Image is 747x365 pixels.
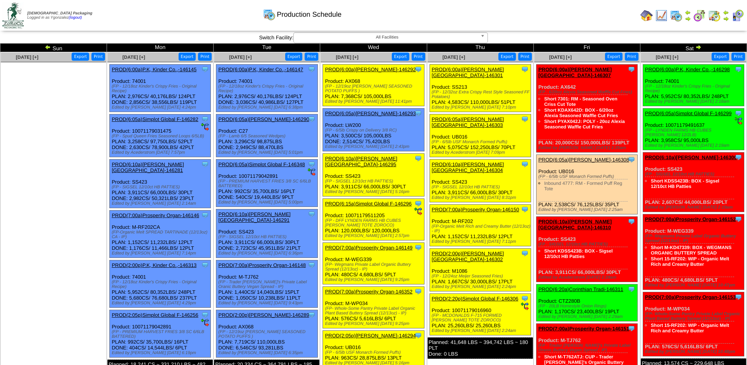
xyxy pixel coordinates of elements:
[110,211,211,258] div: Product: M-RF202CA PLAN: 1,152CS / 11,232LBS / 12PLT DONE: 1,176CS / 11,466LBS / 12PLT
[218,330,317,339] div: (FP - 12/19oz [PERSON_NAME] SEASONED POTATO PUFFS )
[544,107,618,118] a: Short KDAX642D: BOX - 6/20oz Alexia Seasoned Waffle Cut Fries
[628,156,635,163] img: Tooltip
[521,160,529,168] img: Tooltip
[645,283,744,288] div: Edited by [PERSON_NAME] [DATE] 10:47pm
[218,179,317,188] div: (FP - PREMIUM HARVEST FRIES 3/8 SC 6/6LB BATTERED)
[536,284,637,321] div: Product: CTZ280B PLAN: 1,170CS / 23,400LBS / 19PLT
[218,84,317,93] div: (FP - 12/18oz Kinder's Crispy Fries - Original Recipe)
[91,53,105,61] button: Print
[521,249,529,257] img: Tooltip
[432,251,504,262] a: PROD(2:00p)[PERSON_NAME][GEOGRAPHIC_DATA]-146302
[549,54,572,60] a: [DATE] [+]
[427,44,533,52] td: Thu
[628,218,635,225] img: Tooltip
[297,33,477,42] span: All Facilities
[538,90,637,95] div: (FP - 6/20oz Alexia Seasoned Waffle Cut Fries)
[16,54,39,60] a: [DATE] [+]
[731,53,745,61] button: Print
[218,150,317,155] div: Edited by [PERSON_NAME] [DATE] 5:01pm
[735,153,742,161] img: Tooltip
[201,123,209,131] img: ediSmall.gif
[325,245,412,251] a: PROD(7:00a)Prosperity Organ-146149
[442,54,465,60] a: [DATE] [+]
[651,178,719,189] a: Short KDSS423B: BOX - Sigsel 12/10ct HB Patties
[651,323,729,333] a: Short 15-RF202: WIP - Organic Melt Rich and Creamy Butter
[201,319,209,326] img: ediSmall.gif
[432,207,519,212] a: PROD(7:00a)Prosperity Organ-146150
[432,284,531,289] div: Edited by [PERSON_NAME] [DATE] 2:24pm
[325,156,397,167] a: PROD(6:10a)[PERSON_NAME][GEOGRAPHIC_DATA]-146295
[430,294,531,335] div: Product: 10071179016960 PLAN: 25,260LBS / 25,260LBS
[336,54,358,60] a: [DATE] [+]
[112,134,210,139] div: (FP - Spud Queen Fries Seasoned Loops 6/5LB)
[285,53,303,61] button: Export
[536,217,637,282] div: Product: SS423 PLAN: 3,911CS / 66,000LBS / 30PLT
[308,311,316,319] img: Tooltip
[538,275,637,280] div: Edited by Acederstrom [DATE] 2:28am
[414,288,422,295] img: Tooltip
[432,328,531,333] div: Edited by [PERSON_NAME] [DATE] 2:24am
[430,249,531,291] div: Product: M1086 PLAN: 1,667CS / 30,000LBS / 17PLT
[628,325,635,332] img: Tooltip
[538,314,637,319] div: Edited by [PERSON_NAME] [DATE] 2:29am
[112,67,196,72] a: PROD(6:00a)P.K, Kinder Co.,-146145
[651,256,729,267] a: Short 15-RF202: WIP - Organic Melt Rich and Creamy Butter
[645,99,744,104] div: Edited by [PERSON_NAME] [DATE] 2:18am
[643,65,744,106] div: Product: 74001 PLAN: 5,952CS / 80,352LBS / 248PLT
[0,44,107,52] td: Sun
[218,67,303,72] a: PROD(6:00a)P.K, Kinder Co.,-146147
[325,201,412,207] a: PROD(6:15a)Simplot Global F-146296
[214,44,320,52] td: Tue
[432,239,531,244] div: Edited by [PERSON_NAME] [DATE] 7:11pm
[112,105,210,110] div: Edited by [PERSON_NAME] [DATE] 4:24pm
[323,287,424,328] div: Product: M-WP034 PLAN: 576CS / 5,616LBS / 6PLT
[605,53,622,61] button: Export
[430,160,531,202] div: Product: SS423 PLAN: 3,911CS / 66,000LBS / 30PLT
[628,285,635,293] img: Tooltip
[201,311,209,319] img: Tooltip
[651,245,731,256] a: Short M-KD47339: BOX - WEGMANS ORGANIC BUTTERY SPREAD
[392,53,409,61] button: Export
[625,53,638,61] button: Print
[110,65,211,112] div: Product: 74001 PLAN: 2,976CS / 40,176LBS / 124PLT DONE: 2,856CS / 38,556LBS / 119PLT
[645,84,744,93] div: (FP - 12/18oz Kinder's Crispy Fries - Original Recipe)
[216,209,317,258] div: Product: SS423 PLAN: 3,911CS / 66,000LBS / 30PLT DONE: 2,723CS / 45,951LBS / 21PLT
[414,207,422,215] img: ediSmall.gif
[112,230,210,239] div: (FP-Organic Melt SPREAD TARTINADE (12/13oz) CA - IP)
[123,54,145,60] a: [DATE] [+]
[325,233,424,238] div: Edited by [PERSON_NAME] [DATE] 2:57pm
[735,109,742,117] img: Tooltip
[544,96,617,107] a: Short 7301: RM - Seasoned Oven Criss Cut Tote
[308,210,316,218] img: Tooltip
[708,9,721,22] img: calendarinout.gif
[685,16,691,22] img: arrowright.gif
[536,65,637,153] div: Product: AX642 PLAN: 20,000CS / 150,000LBS / 139PLT
[201,115,209,123] img: Tooltip
[112,150,210,155] div: Edited by Acederstrom [DATE] 7:57pm
[628,65,635,73] img: Tooltip
[645,154,737,160] a: PROD(6:10a)[PERSON_NAME]-146300
[538,207,637,212] div: Edited by [PERSON_NAME] [DATE] 2:25am
[645,111,732,116] a: PROD(6:05a)Simplot Global F-146299
[432,116,504,128] a: PROD(6:05a)[PERSON_NAME][GEOGRAPHIC_DATA]-146303
[308,261,316,269] img: Tooltip
[432,90,531,99] div: (FP - 12/32oz Extra Crispy Rest Style Seasoned FF Potatoes)
[645,67,730,72] a: PROD(6:00a)P.K, Kinder Co.,-146298
[430,205,531,246] div: Product: M-RF202 PLAN: 1,152CS / 11,232LBS / 12PLT
[27,11,92,16] span: [DEMOGRAPHIC_DATA] Packaging
[218,134,317,139] div: (FP - Lamb 6/5 Seasoned Wedges)
[218,105,317,110] div: Edited by [PERSON_NAME] [DATE] 6:38pm
[521,115,529,123] img: Tooltip
[277,11,342,19] span: Production Schedule
[216,114,317,157] div: Product: C27 PLAN: 3,296CS / 98,875LBS DONE: 2,949CS / 88,470LBS
[110,310,211,358] div: Product: 10071179042891 PLAN: 992CS / 35,700LBS / 16PLT DONE: 404CS / 14,544LBS / 6PLT
[69,16,82,20] a: (logout)
[430,65,531,112] div: Product: SS213 PLAN: 4,583CS / 110,000LBS / 51PLT
[544,119,625,130] a: Short PYAX042J: POLY - 20oz Alexia Seasoned Waffle Cut Fries
[308,160,316,168] img: Tooltip
[685,9,691,16] img: arrowleft.gif
[643,153,744,212] div: Product: SS423 PLAN: 2,607CS / 44,000LBS / 20PLT
[112,84,210,93] div: (FP - 12/18oz Kinder's Crispy Fries - Original Recipe)
[325,277,424,282] div: Edited by [PERSON_NAME] [DATE] 9:25pm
